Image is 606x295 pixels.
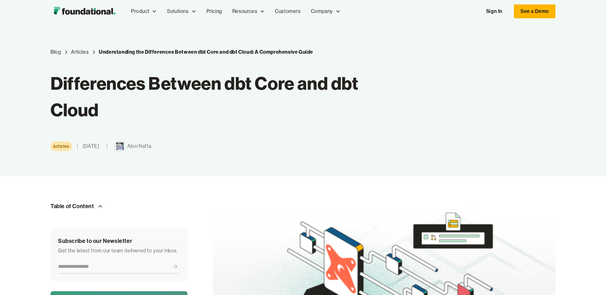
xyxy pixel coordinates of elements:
img: Foundational Logo [50,5,118,18]
div: Resources [232,7,257,15]
a: Customers [270,1,306,22]
div: Articles [53,143,69,150]
a: home [50,5,118,18]
a: Blog [50,48,61,56]
a: Category [71,48,89,56]
div: Table of Content [50,202,94,211]
h1: Differences Between dbt Core and dbt Cloud [50,70,396,123]
img: Arrow [97,202,104,210]
div: Alon Nafta [127,142,151,150]
a: See a Demo [514,4,555,18]
a: Category [50,141,72,151]
div: Articles [71,48,89,56]
a: Current blog [99,48,313,56]
a: Pricing [201,1,227,22]
div: Get the latest from our team delivered to your inbox [58,247,180,255]
div: Product [131,7,149,15]
div: Solutions [167,7,188,15]
div: Company [306,1,346,22]
div: [DATE] [83,142,99,150]
form: Newsletter Form [58,260,180,274]
div: Product [126,1,162,22]
div: Subscribe to our Newsletter [58,236,180,246]
input: Submit [170,260,180,273]
div: Resources [227,1,270,22]
a: Sign In [480,5,509,18]
div: Solutions [162,1,201,22]
div: Understanding the Differences Between dbt Core and dbt Cloud: A Comprehensive Guide [99,48,313,56]
iframe: Chat Widget [574,265,606,295]
div: Company [311,7,333,15]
